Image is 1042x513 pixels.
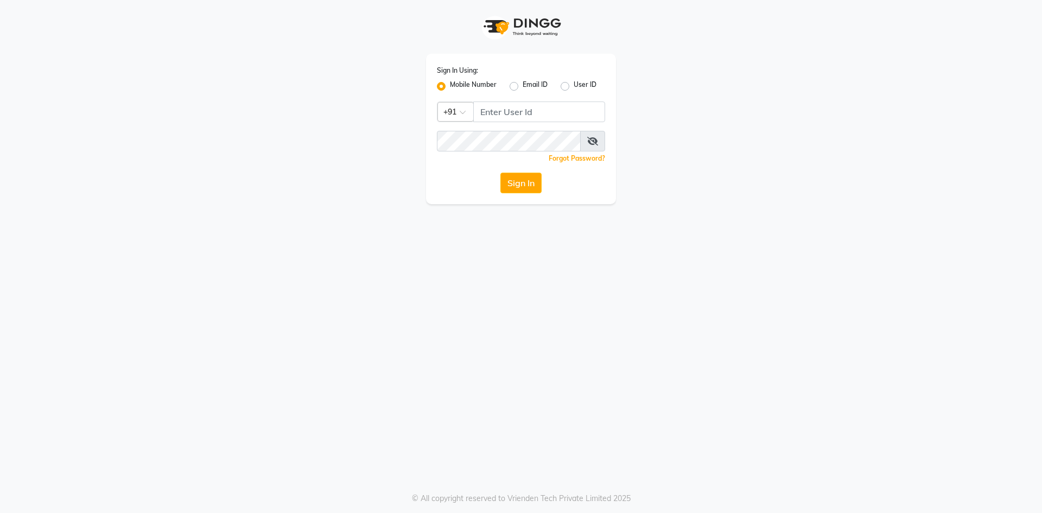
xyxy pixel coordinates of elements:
input: Username [437,131,581,151]
img: logo1.svg [478,11,564,43]
label: Email ID [523,80,548,93]
label: Sign In Using: [437,66,478,75]
label: Mobile Number [450,80,497,93]
button: Sign In [500,173,542,193]
label: User ID [574,80,596,93]
a: Forgot Password? [549,154,605,162]
input: Username [473,102,605,122]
